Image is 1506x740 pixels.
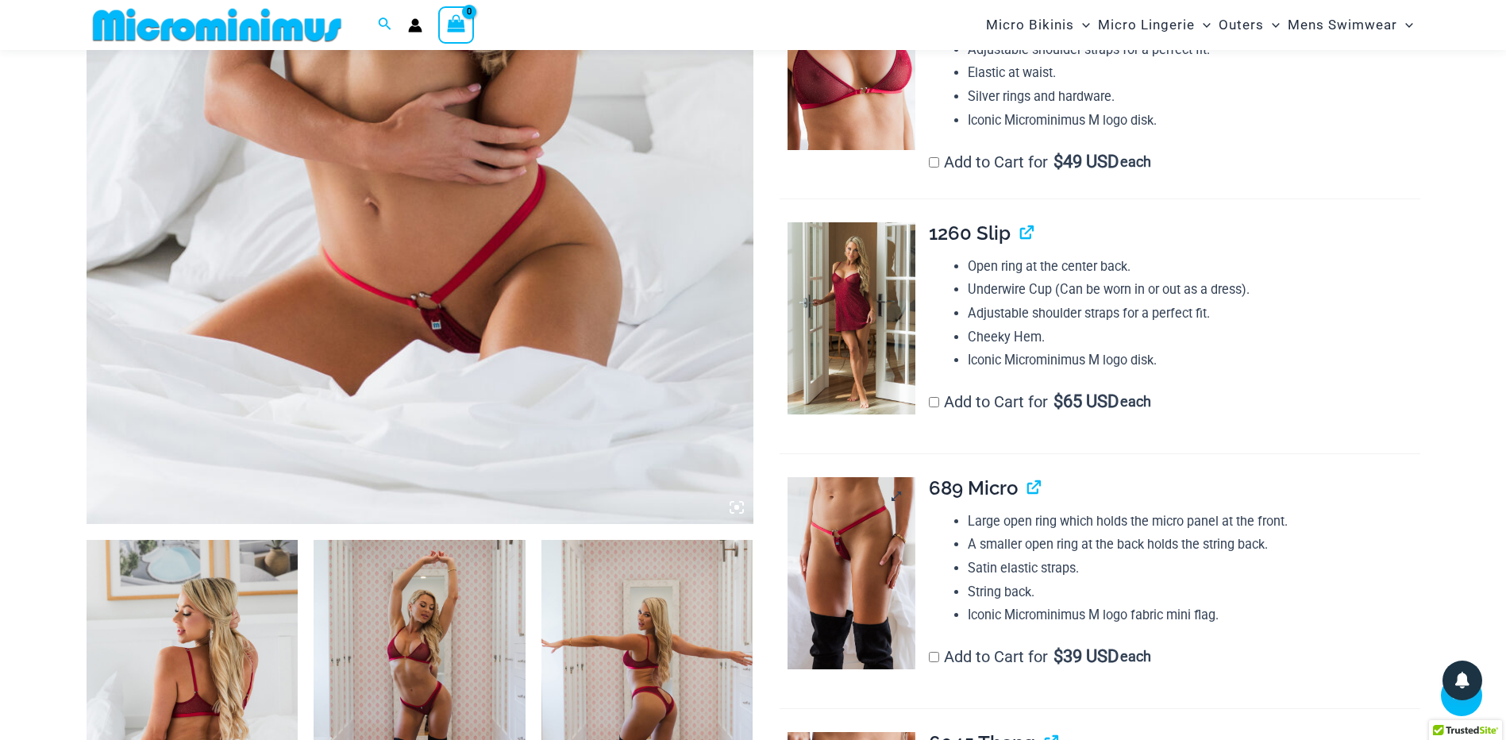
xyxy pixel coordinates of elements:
[929,652,939,662] input: Add to Cart for$39 USD each
[1264,5,1280,45] span: Menu Toggle
[929,157,939,168] input: Add to Cart for$49 USD each
[1284,5,1417,45] a: Mens SwimwearMenu ToggleMenu Toggle
[929,476,1018,499] span: 689 Micro
[1053,152,1063,172] span: $
[408,18,422,33] a: Account icon link
[968,255,1420,279] li: Open ring at the center back.
[1098,5,1195,45] span: Micro Lingerie
[968,557,1420,580] li: Satin elastic straps.
[968,349,1420,372] li: Iconic Microminimus M logo disk.
[1219,5,1264,45] span: Outers
[1120,394,1151,410] span: each
[1053,394,1119,410] span: 65 USD
[968,61,1420,85] li: Elastic at waist.
[986,5,1074,45] span: Micro Bikinis
[929,647,1151,666] label: Add to Cart for
[1074,5,1090,45] span: Menu Toggle
[968,85,1420,109] li: Silver rings and hardware.
[982,5,1094,45] a: Micro BikinisMenu ToggleMenu Toggle
[968,533,1420,557] li: A smaller open ring at the back holds the string back.
[87,7,348,43] img: MM SHOP LOGO FLAT
[929,222,1011,245] span: 1260 Slip
[788,222,915,414] img: Guilty Pleasures Red 1260 Slip
[968,580,1420,604] li: String back.
[1120,154,1151,170] span: each
[438,6,475,43] a: View Shopping Cart, empty
[968,109,1420,133] li: Iconic Microminimus M logo disk.
[378,15,392,35] a: Search icon link
[929,397,939,407] input: Add to Cart for$65 USD each
[980,2,1420,48] nav: Site Navigation
[968,302,1420,326] li: Adjustable shoulder straps for a perfect fit.
[1094,5,1215,45] a: Micro LingerieMenu ToggleMenu Toggle
[1288,5,1397,45] span: Mens Swimwear
[929,392,1151,411] label: Add to Cart for
[1053,154,1119,170] span: 49 USD
[968,278,1420,302] li: Underwire Cup (Can be worn in or out as a dress).
[929,152,1151,172] label: Add to Cart for
[788,477,915,669] img: Guilty Pleasures Red 689 Micro
[1195,5,1211,45] span: Menu Toggle
[968,603,1420,627] li: Iconic Microminimus M logo fabric mini flag.
[1215,5,1284,45] a: OutersMenu ToggleMenu Toggle
[1397,5,1413,45] span: Menu Toggle
[968,510,1420,534] li: Large open ring which holds the micro panel at the front.
[968,326,1420,349] li: Cheeky Hem.
[1053,646,1063,666] span: $
[1053,391,1063,411] span: $
[1120,649,1151,665] span: each
[1053,649,1119,665] span: 39 USD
